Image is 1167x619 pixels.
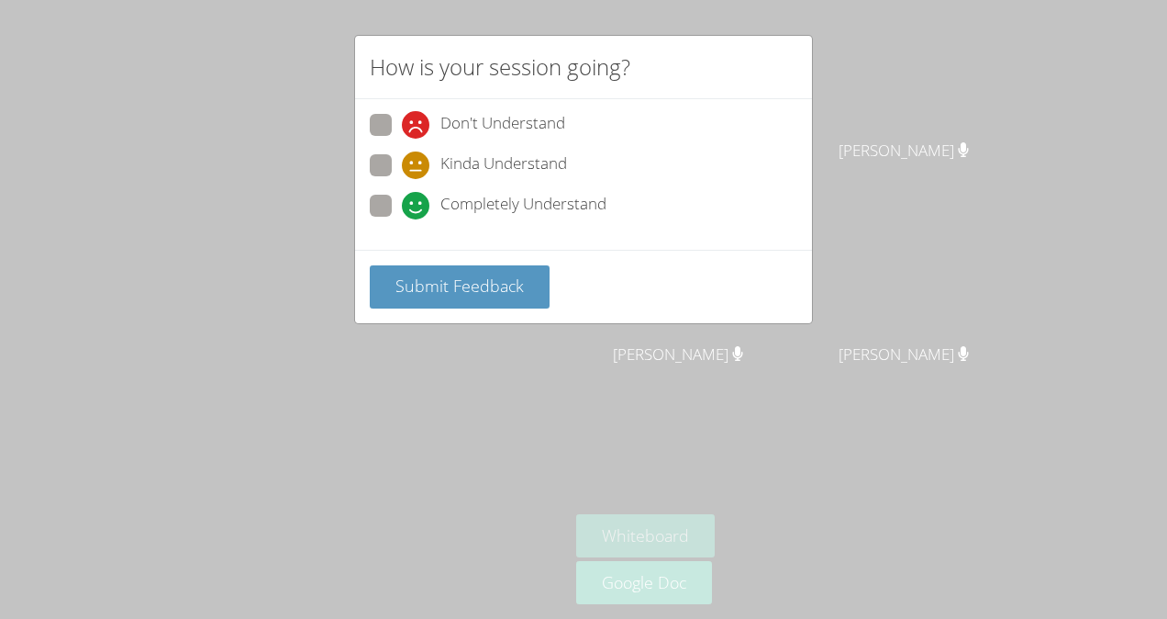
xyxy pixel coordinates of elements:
[370,51,630,84] h2: How is your session going?
[440,192,606,219] span: Completely Understand
[440,111,565,139] span: Don't Understand
[440,152,567,179] span: Kinda Understand
[370,265,550,309] button: Submit Feedback
[395,275,524,297] span: Submit Feedback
